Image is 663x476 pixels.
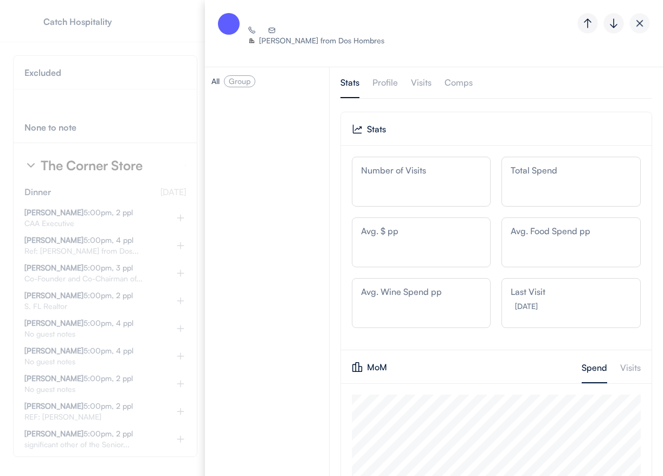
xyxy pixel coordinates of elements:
img: Group%2048095709.png [629,13,650,34]
div: Avg. Wine Spend pp [361,287,482,296]
img: Icon%20%281%29.svg [248,27,255,34]
div: Last Visit [511,287,632,296]
div: Comps [445,78,473,87]
div: Number of Visits [361,166,482,175]
div: Visits [411,78,432,87]
img: Icon%20%2816%29.svg [352,362,363,372]
div: Avg. $ pp [361,227,482,235]
div: Total Spend [511,166,632,175]
div: Spend [582,363,607,372]
div: [DATE] [515,303,538,310]
div: Visits [620,363,641,372]
div: Stats [367,125,652,133]
div: Stats [340,78,359,87]
div: Profile [372,78,398,87]
img: Icon%20%282%29.svg [268,28,275,33]
div: [PERSON_NAME] from Dos Hombres [259,37,384,44]
div: Next guest [603,13,624,34]
div: Avg. Food Spend pp [511,227,632,235]
div: All [211,78,220,85]
img: Group%2048096933.svg [577,13,598,34]
img: line-chart-up-02.svg [352,124,363,134]
img: building-05.svg [248,38,255,43]
div: Group [229,78,250,85]
div: Previous guest [577,13,598,34]
div: MoM [367,363,582,371]
img: Group%2048096932.svg [603,13,624,34]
